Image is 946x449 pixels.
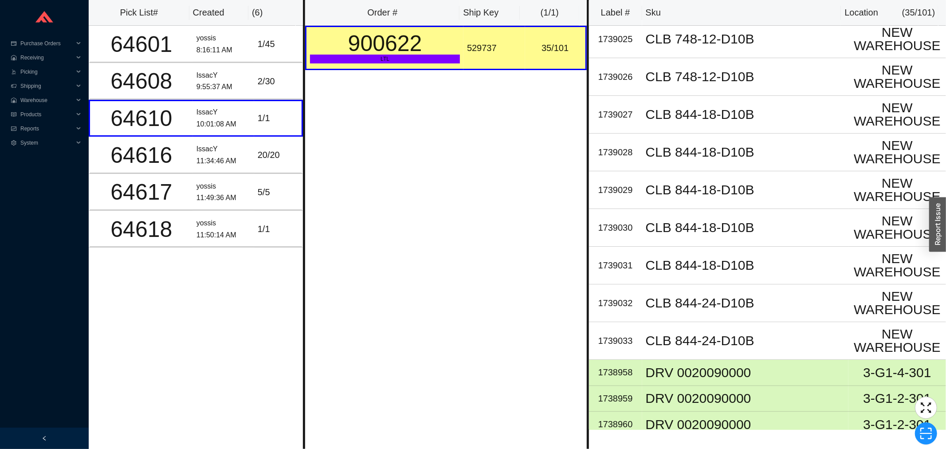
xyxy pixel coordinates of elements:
div: NEW WAREHOUSE [852,252,942,279]
span: fund [11,126,17,131]
div: 1 / 45 [258,37,298,51]
div: NEW WAREHOUSE [852,101,942,128]
div: CLB 844-24-D10B [646,296,845,310]
div: 1739029 [593,183,639,197]
div: 1739028 [593,145,639,160]
div: 64617 [94,181,189,203]
span: Reports [20,122,74,136]
div: 1739026 [593,70,639,84]
button: fullscreen [915,397,937,419]
div: 1 / 1 [258,111,298,126]
div: 64616 [94,144,189,166]
span: Picking [20,65,74,79]
div: CLB 748-12-D10B [646,32,845,46]
span: fullscreen [915,401,937,414]
div: 3-G1-2-301 [852,392,942,405]
div: 64608 [94,70,189,92]
div: NEW WAREHOUSE [852,290,942,316]
div: NEW WAREHOUSE [852,177,942,203]
div: 3-G1-2-301 [852,418,942,431]
div: 11:50:14 AM [196,229,251,241]
div: LTL [310,55,460,63]
button: scan [915,422,937,445]
div: yossis [196,32,251,44]
div: 64610 [94,107,189,130]
div: DRV 0020090000 [646,366,845,379]
span: Products [20,107,74,122]
span: setting [11,140,17,146]
div: 9:55:37 AM [196,81,251,93]
div: Location [844,5,878,20]
div: yossis [196,217,251,229]
div: CLB 748-12-D10B [646,70,845,83]
div: 1739032 [593,296,639,311]
div: 1 / 1 [258,222,298,236]
div: 20 / 20 [258,148,298,162]
div: DRV 0020090000 [646,418,845,431]
div: 3-G1-4-301 [852,366,942,379]
div: 1739030 [593,221,639,235]
div: 11:34:46 AM [196,155,251,167]
span: credit-card [11,41,17,46]
span: Shipping [20,79,74,93]
span: Warehouse [20,93,74,107]
div: IssacY [196,143,251,155]
div: 1739033 [593,334,639,348]
div: NEW WAREHOUSE [852,139,942,165]
div: 900622 [310,32,460,55]
div: 1738958 [593,365,639,380]
div: NEW WAREHOUSE [852,63,942,90]
div: 1738960 [593,417,639,432]
div: 1739031 [593,258,639,273]
span: read [11,112,17,117]
div: CLB 844-18-D10B [646,221,845,234]
div: CLB 844-24-D10B [646,334,845,347]
div: 64601 [94,33,189,55]
div: 10:01:08 AM [196,118,251,130]
div: CLB 844-18-D10B [646,108,845,121]
div: ( 1 / 1 ) [523,5,576,20]
span: Receiving [20,51,74,65]
div: IssacY [196,106,251,118]
div: DRV 0020090000 [646,392,845,405]
div: 1739025 [593,32,639,47]
div: 64618 [94,218,189,240]
span: System [20,136,74,150]
span: Purchase Orders [20,36,74,51]
div: 529737 [467,41,522,55]
span: scan [915,427,937,440]
div: yossis [196,181,251,193]
div: IssacY [196,70,251,82]
div: NEW WAREHOUSE [852,26,942,52]
div: CLB 844-18-D10B [646,259,845,272]
div: 1739027 [593,107,639,122]
div: ( 35 / 101 ) [902,5,935,20]
div: 5 / 5 [258,185,298,200]
span: left [42,436,47,441]
div: NEW WAREHOUSE [852,214,942,241]
div: NEW WAREHOUSE [852,327,942,354]
div: 11:49:36 AM [196,192,251,204]
div: ( 6 ) [252,5,292,20]
div: CLB 844-18-D10B [646,146,845,159]
div: CLB 844-18-D10B [646,183,845,197]
div: 8:16:11 AM [196,44,251,56]
div: 1738959 [593,391,639,406]
div: 35 / 101 [529,41,582,55]
div: 2 / 30 [258,74,298,89]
